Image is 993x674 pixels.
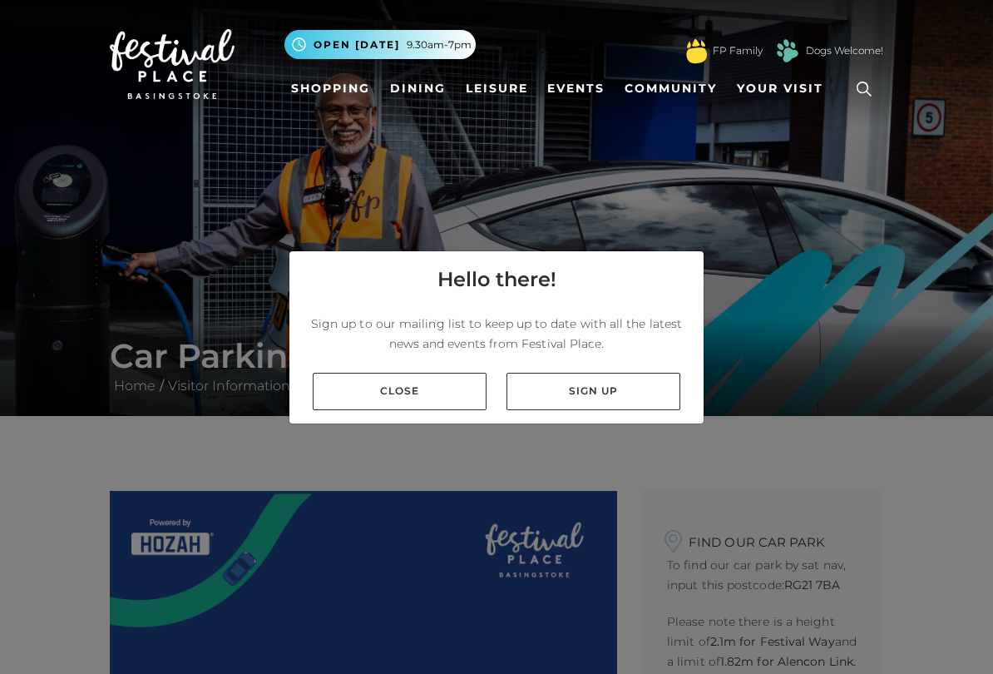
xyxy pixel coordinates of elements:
a: Your Visit [730,73,838,104]
a: Dining [383,73,452,104]
a: Shopping [284,73,377,104]
a: Events [541,73,611,104]
span: Open [DATE] [314,37,400,52]
a: Dogs Welcome! [806,43,883,58]
a: Sign up [506,373,680,410]
img: Festival Place Logo [110,29,235,99]
a: Leisure [459,73,535,104]
a: Close [313,373,487,410]
span: Your Visit [737,80,823,97]
h4: Hello there! [437,265,556,295]
a: Community [618,73,724,104]
button: Open [DATE] 9.30am-7pm [284,30,476,59]
span: 9.30am-7pm [407,37,472,52]
a: FP Family [713,43,763,58]
p: Sign up to our mailing list to keep up to date with all the latest news and events from Festival ... [303,314,690,354]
